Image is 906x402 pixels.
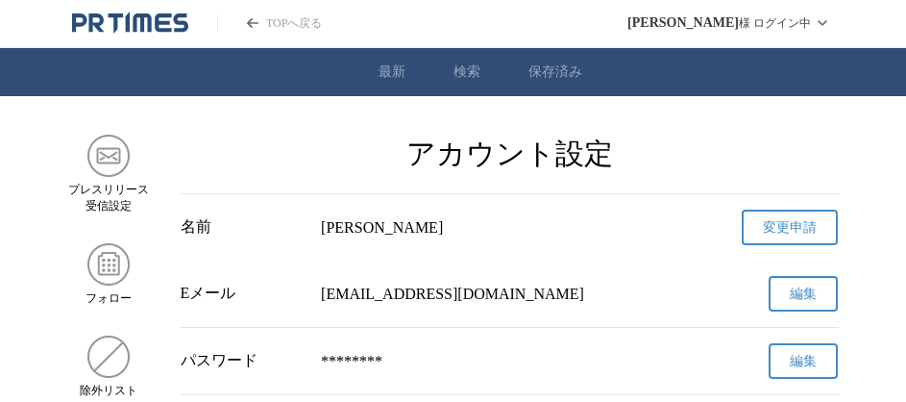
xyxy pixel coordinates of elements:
[68,336,150,399] a: 除外リスト除外リスト
[769,276,838,312] button: 編集
[181,351,306,371] div: パスワード
[627,15,739,31] span: [PERSON_NAME]
[68,135,150,214] a: プレスリリース 受信設定プレスリリース 受信設定
[528,63,582,81] a: 保存済み
[86,290,132,307] span: フォロー
[217,15,322,32] a: PR TIMESのトップページはこちら
[72,12,188,35] a: PR TIMESのトップページはこちら
[321,286,698,303] p: [EMAIL_ADDRESS][DOMAIN_NAME]
[379,63,405,81] a: 最新
[181,135,839,174] h2: アカウント設定
[87,135,130,177] img: プレスリリース 受信設定
[87,336,130,378] img: 除外リスト
[790,286,817,303] span: 編集
[68,243,150,307] a: フォローフォロー
[181,284,306,304] div: Eメール
[742,210,838,245] a: 変更申請
[68,182,149,214] span: プレスリリース 受信設定
[181,217,306,238] div: 名前
[790,353,817,370] span: 編集
[80,383,137,399] span: 除外リスト
[321,219,698,237] div: [PERSON_NAME]
[87,243,130,286] img: フォロー
[769,343,838,379] button: 編集
[453,63,480,81] a: 検索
